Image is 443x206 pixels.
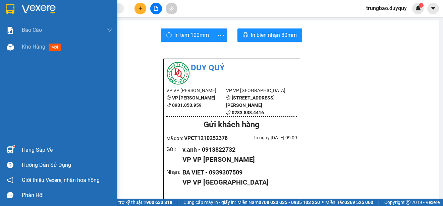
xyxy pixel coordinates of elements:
div: v.anh - 0913822732 [182,145,291,154]
span: notification [7,177,13,183]
span: question-circle [7,162,13,168]
span: trungbao.duyquy [361,4,412,12]
b: VP [PERSON_NAME] [172,95,215,100]
div: 20.000 [5,43,61,51]
div: Hàng sắp về [22,145,112,155]
span: copyright [406,200,410,205]
span: caret-down [430,5,436,11]
b: 0931.053.959 [172,102,202,108]
span: message [7,192,13,198]
span: Miền Bắc [325,199,373,206]
div: BA VIET [65,22,133,30]
div: VP [GEOGRAPHIC_DATA] [65,6,133,22]
span: Miền Nam [237,199,320,206]
li: VP VP [GEOGRAPHIC_DATA] [226,87,286,94]
div: VP VP [PERSON_NAME] [182,154,291,165]
span: plus [138,6,143,11]
b: [STREET_ADDRESS][PERSON_NAME] [226,95,275,108]
div: Mã đơn: [166,134,232,142]
img: logo.jpg [166,62,190,85]
span: In biên nhận 80mm [251,31,297,39]
span: In tem 100mm [174,31,209,39]
span: Cung cấp máy in - giấy in: [183,199,236,206]
div: VP VP [GEOGRAPHIC_DATA] [182,177,291,188]
img: warehouse-icon [7,44,14,51]
span: down [107,27,112,33]
div: 0939307509 [65,30,133,39]
span: VPCT1210252378 [184,135,228,141]
div: BA VIET - 0939307509 [182,168,291,177]
span: | [177,199,178,206]
button: printerIn tem 100mm [161,28,214,42]
li: Duy Quý [166,62,297,74]
div: Phản hồi [22,190,112,200]
button: more [214,28,227,42]
div: 0913822732 [6,30,60,39]
span: more [214,31,227,40]
div: Gửi khách hàng [166,119,297,131]
img: icon-new-feature [415,5,421,11]
button: caret-down [427,3,439,14]
span: ⚪️ [322,201,324,204]
strong: 0708 023 035 - 0935 103 250 [259,200,320,205]
button: file-add [150,3,162,14]
strong: 1900 633 818 [144,200,172,205]
span: aim [169,6,174,11]
span: mới [49,44,61,51]
span: environment [226,95,231,100]
span: environment [166,95,171,100]
span: Nhận: [65,6,80,13]
button: aim [166,3,177,14]
sup: 1 [419,3,424,8]
span: Báo cáo [22,26,42,34]
button: printerIn biên nhận 80mm [237,28,302,42]
span: phone [166,103,171,108]
div: In ngày: [DATE] 09:09 [232,134,297,141]
span: Giới thiệu Vexere, nhận hoa hồng [22,176,100,184]
span: Cước rồi : [5,44,30,51]
div: v.anh [6,22,60,30]
span: phone [226,110,231,115]
span: Gửi: [6,6,16,13]
img: logo-vxr [6,4,14,14]
div: Hướng dẫn sử dụng [22,160,112,170]
sup: 1 [13,145,15,147]
span: printer [166,32,172,39]
span: 1 [420,3,422,8]
button: plus [134,3,146,14]
div: Nhận : [166,168,183,176]
div: VP [PERSON_NAME] [6,6,60,22]
span: file-add [154,6,158,11]
img: solution-icon [7,27,14,34]
li: VP VP [PERSON_NAME] [166,87,226,94]
span: Hỗ trợ kỹ thuật: [111,199,172,206]
span: Kho hàng [22,44,45,50]
img: warehouse-icon [7,146,14,153]
span: | [378,199,379,206]
b: 0283.838.4416 [232,110,264,115]
span: printer [243,32,248,39]
div: Gửi : [166,145,183,153]
strong: 0369 525 060 [344,200,373,205]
